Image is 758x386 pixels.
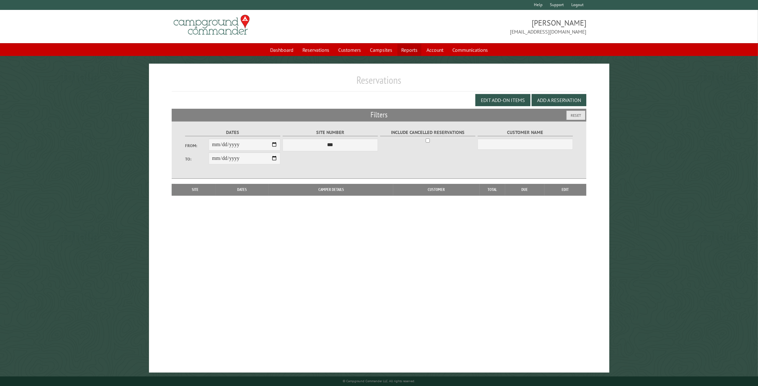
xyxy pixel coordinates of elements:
[532,94,586,106] button: Add a Reservation
[185,156,209,162] label: To:
[269,184,393,195] th: Camper Details
[366,44,396,56] a: Campsites
[172,74,587,91] h1: Reservations
[423,44,447,56] a: Account
[567,111,585,120] button: Reset
[283,129,378,136] label: Site Number
[185,129,281,136] label: Dates
[380,129,476,136] label: Include Cancelled Reservations
[449,44,492,56] a: Communications
[334,44,365,56] a: Customers
[379,18,587,35] span: [PERSON_NAME] [EMAIL_ADDRESS][DOMAIN_NAME]
[172,12,252,37] img: Campground Commander
[343,379,415,383] small: © Campground Commander LLC. All rights reserved.
[299,44,333,56] a: Reservations
[172,109,587,121] h2: Filters
[215,184,269,195] th: Dates
[397,44,421,56] a: Reports
[475,94,530,106] button: Edit Add-on Items
[393,184,479,195] th: Customer
[185,143,209,149] label: From:
[175,184,215,195] th: Site
[505,184,544,195] th: Due
[544,184,587,195] th: Edit
[480,184,505,195] th: Total
[478,129,573,136] label: Customer Name
[266,44,297,56] a: Dashboard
